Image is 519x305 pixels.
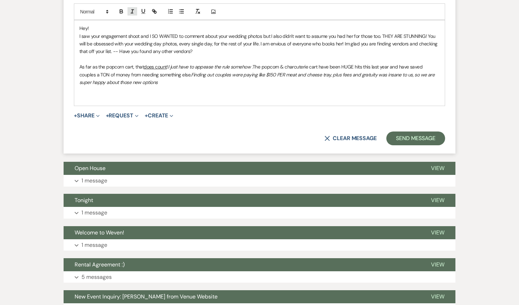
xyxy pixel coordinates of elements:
p: 5 messages [81,273,112,282]
em: Finding out couples were paying like $150 PER meat and cheese tray, plus fees and gratuity was in... [79,72,436,85]
button: New Event Inquiry: [PERSON_NAME] from Venue Website [64,290,420,303]
button: View [420,194,455,207]
button: View [420,258,455,271]
p: 1 message [81,241,107,250]
span: + [74,113,77,118]
span: Open House [75,165,106,172]
p: Hey! [79,24,440,32]
span: New Event Inquiry: [PERSON_NAME] from Venue Website [75,293,218,300]
span: + [106,113,109,118]
p: As far as the popcorn cart, that ! The popcorn & charcuterie cart have been HUGE hits this last y... [79,63,440,86]
span: Tonight [75,197,93,204]
button: Open House [64,162,420,175]
u: does count [144,64,167,70]
button: Welcome to Weven! [64,226,420,239]
button: Share [74,113,100,118]
button: Clear message [324,136,377,141]
button: 5 messages [64,271,455,283]
span: View [431,229,444,236]
span: View [431,261,444,268]
span: View [431,165,444,172]
button: 1 message [64,207,455,219]
span: Welcome to Weven! [75,229,124,236]
button: View [420,290,455,303]
button: Request [106,113,139,118]
button: Rental Agreement :) [64,258,420,271]
em: I just have to appease the rule somehow . [168,64,253,70]
span: View [431,293,444,300]
p: I saw your engagement shoot and I SO WANTED to comment about your wedding photos but I also didn'... [79,32,440,55]
button: View [420,162,455,175]
span: Rental Agreement :) [75,261,125,268]
span: + [145,113,148,118]
button: Create [145,113,173,118]
p: 1 message [81,208,107,217]
p: 1 message [81,176,107,185]
button: Tonight [64,194,420,207]
button: 1 message [64,175,455,187]
button: Send Message [386,132,445,145]
span: View [431,197,444,204]
button: 1 message [64,239,455,251]
button: View [420,226,455,239]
